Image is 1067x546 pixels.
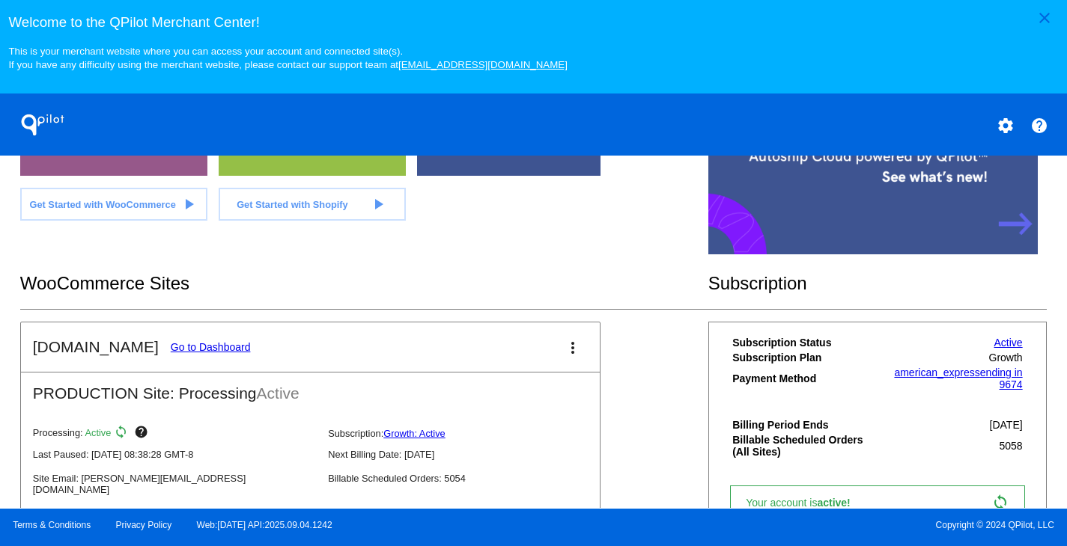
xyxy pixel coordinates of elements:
[369,195,387,213] mat-icon: play_arrow
[21,372,600,402] h2: PRODUCTION Site: Processing
[328,473,611,484] p: Billable Scheduled Orders: 5054
[730,485,1024,520] a: Your account isactive! sync
[817,497,857,509] span: active!
[1030,117,1048,135] mat-icon: help
[732,351,878,364] th: Subscription Plan
[237,199,348,210] span: Get Started with Shopify
[171,341,251,353] a: Go to Dashboard
[328,428,611,439] p: Subscription:
[732,366,878,391] th: Payment Method
[20,188,207,221] a: Get Started with WooCommerce
[994,337,1023,349] a: Active
[991,494,1009,512] mat-icon: sync
[732,418,878,432] th: Billing Period Ends
[197,520,332,530] a: Web:[DATE] API:2025.09.04.1242
[383,428,446,439] a: Growth: Active
[732,433,878,458] th: Billable Scheduled Orders (All Sites)
[13,110,73,140] h1: QPilot
[8,46,567,70] small: This is your merchant website where you can access your account and connected site(s). If you hav...
[328,449,611,460] p: Next Billing Date: [DATE]
[990,419,1023,431] span: [DATE]
[999,440,1022,452] span: 5058
[746,497,866,509] span: Your account is
[180,195,198,213] mat-icon: play_arrow
[33,473,316,495] p: Site Email: [PERSON_NAME][EMAIL_ADDRESS][DOMAIN_NAME]
[33,425,316,443] p: Processing:
[33,338,159,356] h2: [DOMAIN_NAME]
[219,188,406,221] a: Get Started with Shopify
[20,273,708,294] h2: WooCommerce Sites
[989,352,1023,364] span: Growth
[8,14,1058,31] h3: Welcome to the QPilot Merchant Center!
[85,428,112,439] span: Active
[116,520,172,530] a: Privacy Policy
[708,273,1048,294] h2: Subscription
[547,520,1054,530] span: Copyright © 2024 QPilot, LLC
[29,199,175,210] span: Get Started with WooCommerce
[564,339,582,357] mat-icon: more_vert
[257,384,300,402] span: Active
[33,449,316,460] p: Last Paused: [DATE] 08:38:28 GMT-8
[732,336,878,349] th: Subscription Status
[134,425,152,443] mat-icon: help
[114,425,132,443] mat-icon: sync
[894,366,1022,390] a: american_expressending in 9674
[1036,9,1054,27] mat-icon: close
[398,59,568,70] a: [EMAIL_ADDRESS][DOMAIN_NAME]
[13,520,91,530] a: Terms & Conditions
[894,366,979,378] span: american_express
[997,117,1015,135] mat-icon: settings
